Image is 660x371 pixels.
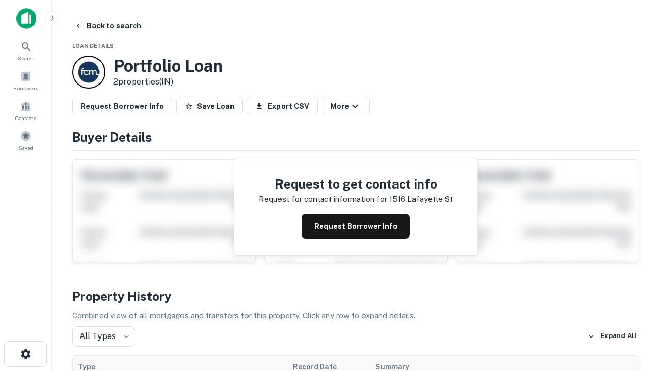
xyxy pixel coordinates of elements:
p: 2 properties (IN) [113,76,223,88]
img: capitalize-icon.png [16,8,36,29]
iframe: Chat Widget [608,289,660,338]
span: Contacts [15,114,36,122]
a: Borrowers [3,66,48,94]
button: Request Borrower Info [302,214,410,239]
button: Export CSV [247,97,318,115]
p: 1516 lafayette st [389,193,453,206]
span: Saved [19,144,34,152]
div: All Types [72,326,134,347]
a: Search [3,37,48,64]
p: Request for contact information for [259,193,387,206]
span: Borrowers [13,84,38,92]
a: Saved [3,126,48,154]
button: Save Loan [176,97,243,115]
span: Loan Details [72,43,114,49]
h3: Portfolio Loan [113,56,223,76]
button: More [322,97,370,115]
button: Request Borrower Info [72,97,172,115]
button: Back to search [70,16,145,35]
p: Combined view of all mortgages and transfers for this property. Click any row to expand details. [72,310,639,322]
h4: Buyer Details [72,128,639,146]
h4: Property History [72,287,639,306]
button: Expand All [585,329,639,344]
h4: Request to get contact info [259,175,453,193]
a: Contacts [3,96,48,124]
span: Search [18,54,35,62]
